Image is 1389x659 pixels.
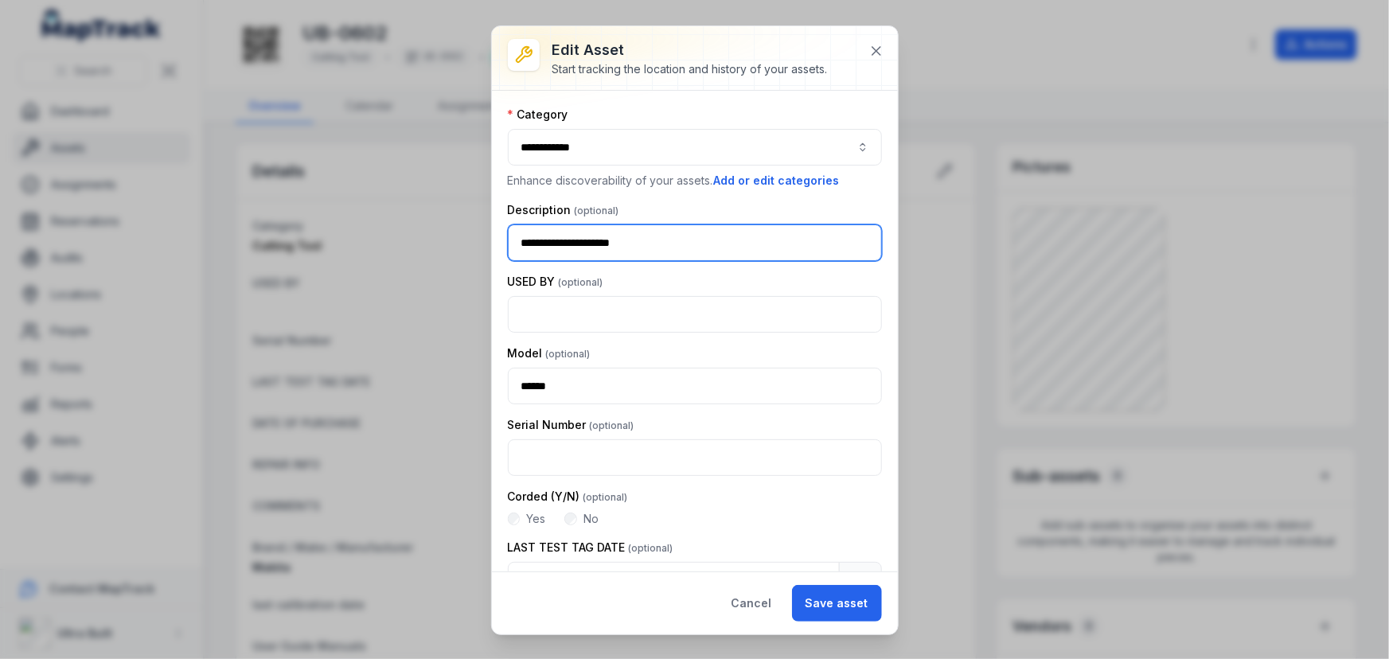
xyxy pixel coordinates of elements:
label: Corded (Y/N) [508,489,628,505]
label: USED BY [508,274,603,290]
div: Start tracking the location and history of your assets. [552,61,828,77]
p: Enhance discoverability of your assets. [508,172,882,189]
h3: Edit asset [552,39,828,61]
label: No [583,511,599,527]
label: Description [508,202,619,218]
button: Cancel [718,585,786,622]
label: Category [508,107,568,123]
button: Add or edit categories [713,172,841,189]
label: Model [508,345,591,361]
label: LAST TEST TAG DATE [508,540,673,556]
button: Save asset [792,585,882,622]
label: Yes [526,511,545,527]
label: Serial Number [508,417,634,433]
button: Calendar [839,562,882,599]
